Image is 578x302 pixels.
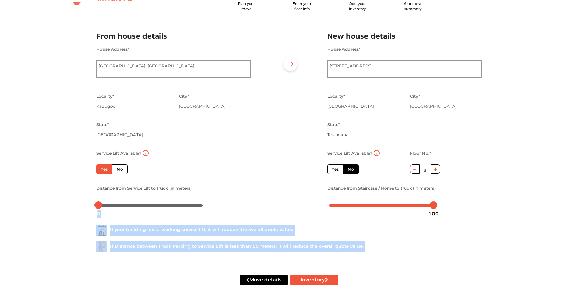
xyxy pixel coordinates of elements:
[96,225,482,236] div: If your building has a working service lift, it will reduce the overall quote value.
[327,164,343,174] label: Yes
[327,92,345,101] label: Locality
[96,184,192,193] label: Distance from Service Lift to truck (in meters)
[96,225,107,236] img: ...
[94,208,103,220] div: 0
[410,149,431,158] label: Floor No.
[96,92,114,101] label: Locality
[96,60,251,78] textarea: [GEOGRAPHIC_DATA], [GEOGRAPHIC_DATA]
[238,1,255,11] span: Plan your move
[96,241,107,252] img: ...
[404,1,422,11] span: Your move summary
[96,120,109,129] label: State
[426,208,441,220] div: 100
[96,149,141,158] label: Service Lift Available?
[327,45,361,54] label: House Address
[240,275,288,285] button: Move details
[179,92,189,101] label: City
[96,31,251,42] h2: From house details
[292,1,311,11] span: Enter your floor info
[112,164,128,174] label: No
[290,275,338,285] button: Inventory
[327,120,340,129] label: State
[327,60,482,78] textarea: [STREET_ADDRESS]
[343,164,359,174] label: No
[96,164,112,174] label: Yes
[410,92,420,101] label: City
[327,149,372,158] label: Service Lift Available?
[327,31,482,42] h2: New house details
[96,241,482,252] div: If Distance between Truck Parking to Service Lift is less than 50 Meters, it will reduce the over...
[96,45,130,54] label: House Address
[349,1,366,11] span: Add your inventory
[327,184,436,193] label: Distance from Staircase / Home to truck (in meters)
